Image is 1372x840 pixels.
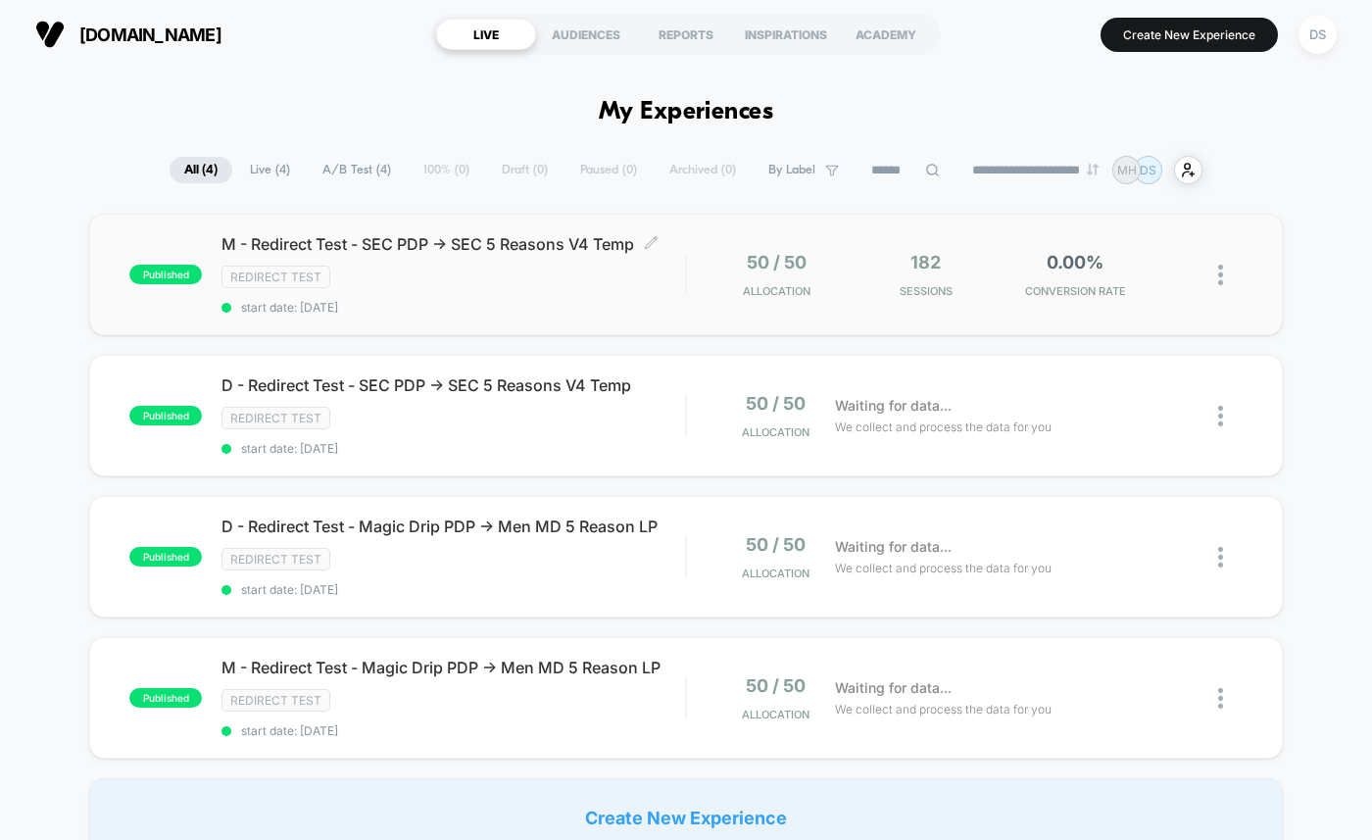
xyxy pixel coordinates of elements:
[856,284,996,298] span: Sessions
[221,300,685,315] span: start date: [DATE]
[599,98,774,126] h1: My Experiences
[221,582,685,597] span: start date: [DATE]
[326,173,373,221] button: Play, NEW DEMO 2025-VEED.mp4
[436,19,536,50] div: LIVE
[736,19,836,50] div: INSPIRATIONS
[10,353,41,384] button: Play, NEW DEMO 2025-VEED.mp4
[835,418,1052,436] span: We collect and process the data for you
[1087,164,1099,175] img: end
[559,360,617,378] input: Volume
[221,441,685,456] span: start date: [DATE]
[235,157,305,183] span: Live ( 4 )
[170,157,232,183] span: All ( 4 )
[536,19,636,50] div: AUDIENCES
[1117,163,1137,177] p: MH
[35,20,65,49] img: Visually logo
[79,25,221,45] span: [DOMAIN_NAME]
[221,658,685,677] span: M - Redirect Test - Magic Drip PDP -> Men MD 5 Reason LP
[308,157,406,183] span: A/B Test ( 4 )
[1218,265,1223,285] img: close
[768,163,815,177] span: By Label
[129,688,202,708] span: published
[1218,547,1223,568] img: close
[747,252,807,272] span: 50 / 50
[221,407,330,429] span: Redirect Test
[636,19,736,50] div: REPORTS
[221,266,330,288] span: Redirect Test
[746,393,806,414] span: 50 / 50
[221,548,330,570] span: Redirect Test
[15,326,689,345] input: Seek
[746,534,806,555] span: 50 / 50
[835,677,952,699] span: Waiting for data...
[742,425,809,439] span: Allocation
[1005,284,1146,298] span: CONVERSION RATE
[835,395,952,417] span: Waiting for data...
[1140,163,1156,177] p: DS
[835,536,952,558] span: Waiting for data...
[1047,252,1103,272] span: 0.00%
[221,234,685,254] span: M - Redirect Test - SEC PDP -> SEC 5 Reasons V4 Temp
[742,708,809,721] span: Allocation
[1298,16,1337,54] div: DS
[1101,18,1278,52] button: Create New Experience
[1218,406,1223,426] img: close
[29,19,227,50] button: [DOMAIN_NAME]
[221,723,685,738] span: start date: [DATE]
[221,517,685,536] span: D - Redirect Test - Magic Drip PDP -> Men MD 5 Reason LP
[746,675,806,696] span: 50 / 50
[1293,15,1343,55] button: DS
[221,375,685,395] span: D - Redirect Test - SEC PDP -> SEC 5 Reasons V4 Temp
[836,19,936,50] div: ACADEMY
[835,700,1052,718] span: We collect and process the data for you
[129,265,202,284] span: published
[910,252,941,272] span: 182
[475,358,520,379] div: Current time
[129,547,202,567] span: published
[1218,688,1223,709] img: close
[221,689,330,712] span: Redirect Test
[743,284,810,298] span: Allocation
[742,567,809,580] span: Allocation
[835,559,1052,577] span: We collect and process the data for you
[129,406,202,425] span: published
